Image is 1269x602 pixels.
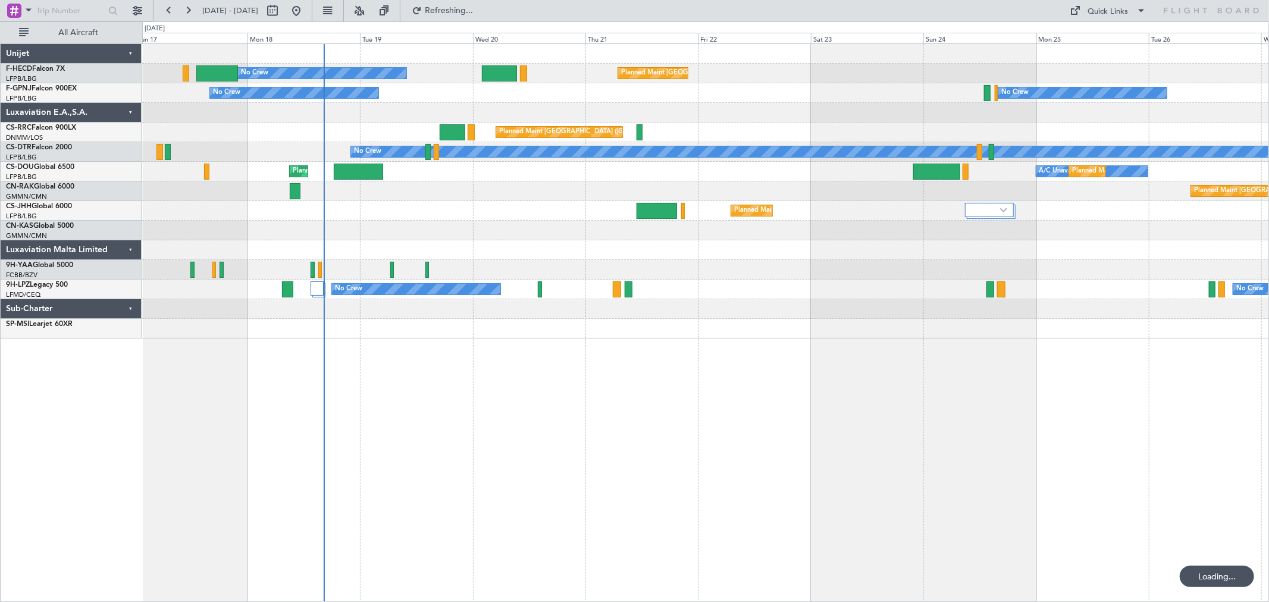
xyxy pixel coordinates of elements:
a: CS-RRCFalcon 900LX [6,124,76,131]
div: No Crew [354,143,381,161]
span: CN-RAK [6,183,34,190]
a: LFPB/LBG [6,173,37,181]
div: No Crew [335,280,362,298]
a: CN-RAKGlobal 6000 [6,183,74,190]
div: Planned Maint [GEOGRAPHIC_DATA] ([GEOGRAPHIC_DATA]) [1072,162,1259,180]
img: arrow-gray.svg [1000,208,1007,212]
a: CS-DOUGlobal 6500 [6,164,74,171]
div: Quick Links [1088,6,1129,18]
div: Sun 17 [135,33,247,43]
a: LFPB/LBG [6,153,37,162]
span: Refreshing... [424,7,474,15]
div: No Crew [1001,84,1029,102]
div: Planned Maint [GEOGRAPHIC_DATA] ([GEOGRAPHIC_DATA]) [293,162,480,180]
a: GMMN/CMN [6,192,47,201]
div: No Crew [213,84,240,102]
button: Quick Links [1064,1,1152,20]
div: Planned Maint [GEOGRAPHIC_DATA] ([GEOGRAPHIC_DATA]) [621,64,809,82]
a: F-GPNJFalcon 900EX [6,85,77,92]
a: LFPB/LBG [6,94,37,103]
button: All Aircraft [13,23,129,42]
div: Wed 20 [473,33,585,43]
div: Tue 26 [1149,33,1261,43]
div: Mon 18 [247,33,360,43]
button: Refreshing... [406,1,478,20]
div: Planned Maint [GEOGRAPHIC_DATA] ([GEOGRAPHIC_DATA]) [734,202,922,220]
a: SP-MSILearjet 60XR [6,321,73,328]
a: 9H-LPZLegacy 500 [6,281,68,289]
a: FCBB/BZV [6,271,37,280]
input: Trip Number [36,2,105,20]
div: A/C Unavailable [1039,162,1089,180]
a: CS-DTRFalcon 2000 [6,144,72,151]
span: CS-DTR [6,144,32,151]
div: Fri 22 [698,33,811,43]
div: Thu 21 [585,33,698,43]
span: F-GPNJ [6,85,32,92]
a: LFPB/LBG [6,212,37,221]
a: LFMD/CEQ [6,290,40,299]
div: [DATE] [145,24,165,34]
span: CS-JHH [6,203,32,210]
a: LFPB/LBG [6,74,37,83]
div: Sat 23 [811,33,923,43]
a: GMMN/CMN [6,231,47,240]
span: 9H-LPZ [6,281,30,289]
div: Mon 25 [1036,33,1149,43]
span: CS-RRC [6,124,32,131]
div: Tue 19 [360,33,472,43]
a: F-HECDFalcon 7X [6,65,65,73]
div: Planned Maint [GEOGRAPHIC_DATA] ([GEOGRAPHIC_DATA]) [499,123,687,141]
span: SP-MSI [6,321,29,328]
span: F-HECD [6,65,32,73]
a: CN-KASGlobal 5000 [6,222,74,230]
a: CS-JHHGlobal 6000 [6,203,72,210]
div: Sun 24 [923,33,1036,43]
span: 9H-YAA [6,262,33,269]
a: 9H-YAAGlobal 5000 [6,262,73,269]
span: [DATE] - [DATE] [202,5,258,16]
div: Loading... [1180,566,1254,587]
div: No Crew [1236,280,1264,298]
span: CN-KAS [6,222,33,230]
span: CS-DOU [6,164,34,171]
a: DNMM/LOS [6,133,43,142]
div: No Crew [241,64,268,82]
span: All Aircraft [31,29,126,37]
